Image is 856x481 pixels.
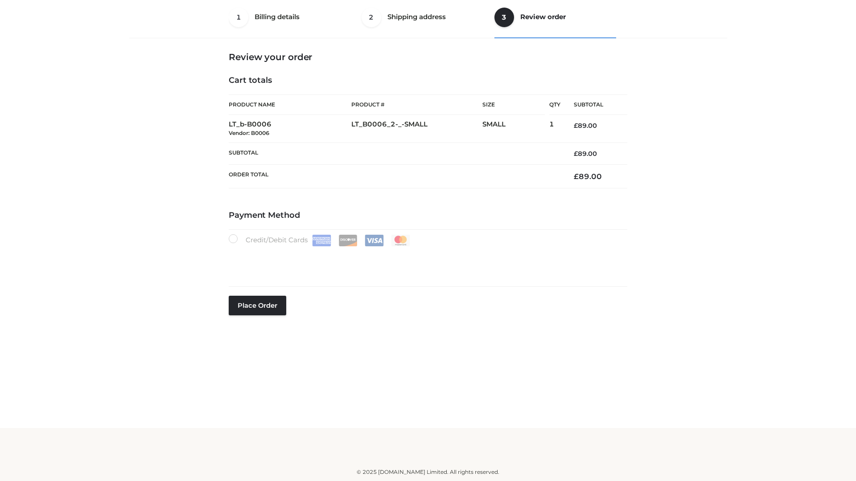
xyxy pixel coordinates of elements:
h4: Cart totals [229,76,627,86]
bdi: 89.00 [574,122,597,130]
h4: Payment Method [229,211,627,220]
div: © 2025 [DOMAIN_NAME] Limited. All rights reserved. [132,468,724,477]
button: Place order [229,296,286,315]
label: Credit/Debit Cards [229,234,411,246]
span: £ [574,172,579,181]
th: Subtotal [229,143,560,164]
td: LT_B0006_2-_-SMALL [351,115,482,143]
th: Product # [351,94,482,115]
th: Size [482,95,545,115]
img: Amex [312,235,331,246]
small: Vendor: B0006 [229,130,269,136]
th: Order Total [229,165,560,188]
bdi: 89.00 [574,150,597,158]
bdi: 89.00 [574,172,602,181]
span: £ [574,150,578,158]
img: Visa [365,235,384,246]
td: 1 [549,115,560,143]
td: SMALL [482,115,549,143]
th: Qty [549,94,560,115]
h3: Review your order [229,52,627,62]
th: Subtotal [560,95,627,115]
iframe: Secure payment input frame [227,245,626,277]
span: £ [574,122,578,130]
th: Product Name [229,94,351,115]
td: LT_b-B0006 [229,115,351,143]
img: Discover [338,235,358,246]
img: Mastercard [391,235,410,246]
